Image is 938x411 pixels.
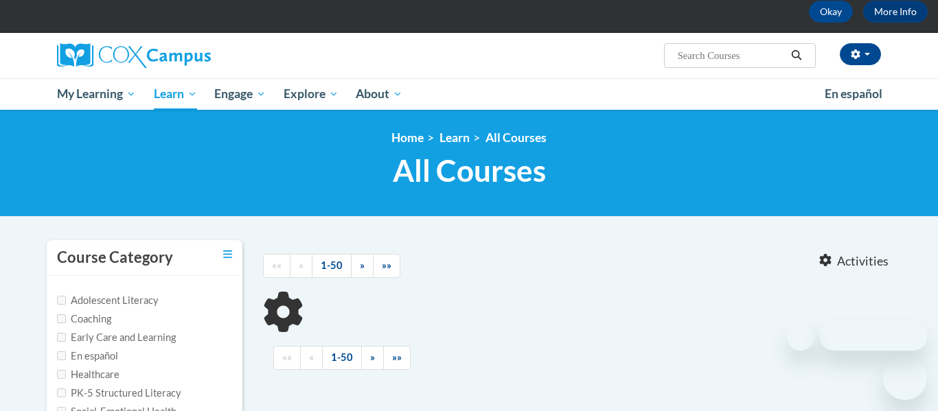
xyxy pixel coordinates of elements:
label: PK-5 Structured Literacy [57,386,181,401]
a: End [373,254,400,278]
button: Okay [809,1,853,23]
span: Engage [214,86,266,102]
img: Cox Campus [57,43,211,68]
iframe: Message from company [820,320,927,351]
span: »» [382,259,391,271]
span: « [309,351,314,363]
a: All Courses [485,130,547,145]
input: Checkbox for Options [57,351,66,360]
a: Begining [263,254,290,278]
label: En español [57,349,118,364]
button: Search [786,47,807,64]
span: My Learning [57,86,136,102]
a: Next [361,346,384,370]
a: Engage [205,78,275,110]
a: Cox Campus [57,43,318,68]
span: About [356,86,402,102]
a: Previous [300,346,323,370]
a: Previous [290,254,312,278]
label: Early Care and Learning [57,330,176,345]
iframe: Button to launch messaging window [883,356,927,400]
input: Search Courses [676,47,786,64]
input: Checkbox for Options [57,314,66,323]
a: Learn [145,78,206,110]
h3: Course Category [57,247,173,268]
a: End [383,346,411,370]
span: Learn [154,86,197,102]
a: My Learning [48,78,145,110]
iframe: Close message [787,323,814,351]
div: Main menu [36,78,902,110]
span: Explore [284,86,339,102]
span: «« [282,351,292,363]
a: 1-50 [322,346,362,370]
input: Checkbox for Options [57,388,66,397]
span: Activities [837,254,889,269]
span: « [299,259,304,271]
input: Checkbox for Options [57,370,66,379]
span: » [360,259,365,271]
span: En español [825,86,882,101]
a: Begining [273,346,301,370]
label: Adolescent Literacy [57,293,159,308]
span: »» [392,351,402,363]
a: Explore [275,78,347,110]
span: » [370,351,375,363]
span: All Courses [393,152,546,189]
a: More Info [863,1,928,23]
a: Next [351,254,374,278]
input: Checkbox for Options [57,296,66,305]
label: Healthcare [57,367,119,382]
a: About [347,78,412,110]
a: 1-50 [312,254,352,278]
a: Home [391,130,424,145]
input: Checkbox for Options [57,333,66,342]
label: Coaching [57,312,111,327]
a: En español [816,80,891,108]
a: Toggle collapse [223,247,232,262]
button: Account Settings [840,43,881,65]
a: Learn [439,130,470,145]
span: «« [272,259,282,271]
